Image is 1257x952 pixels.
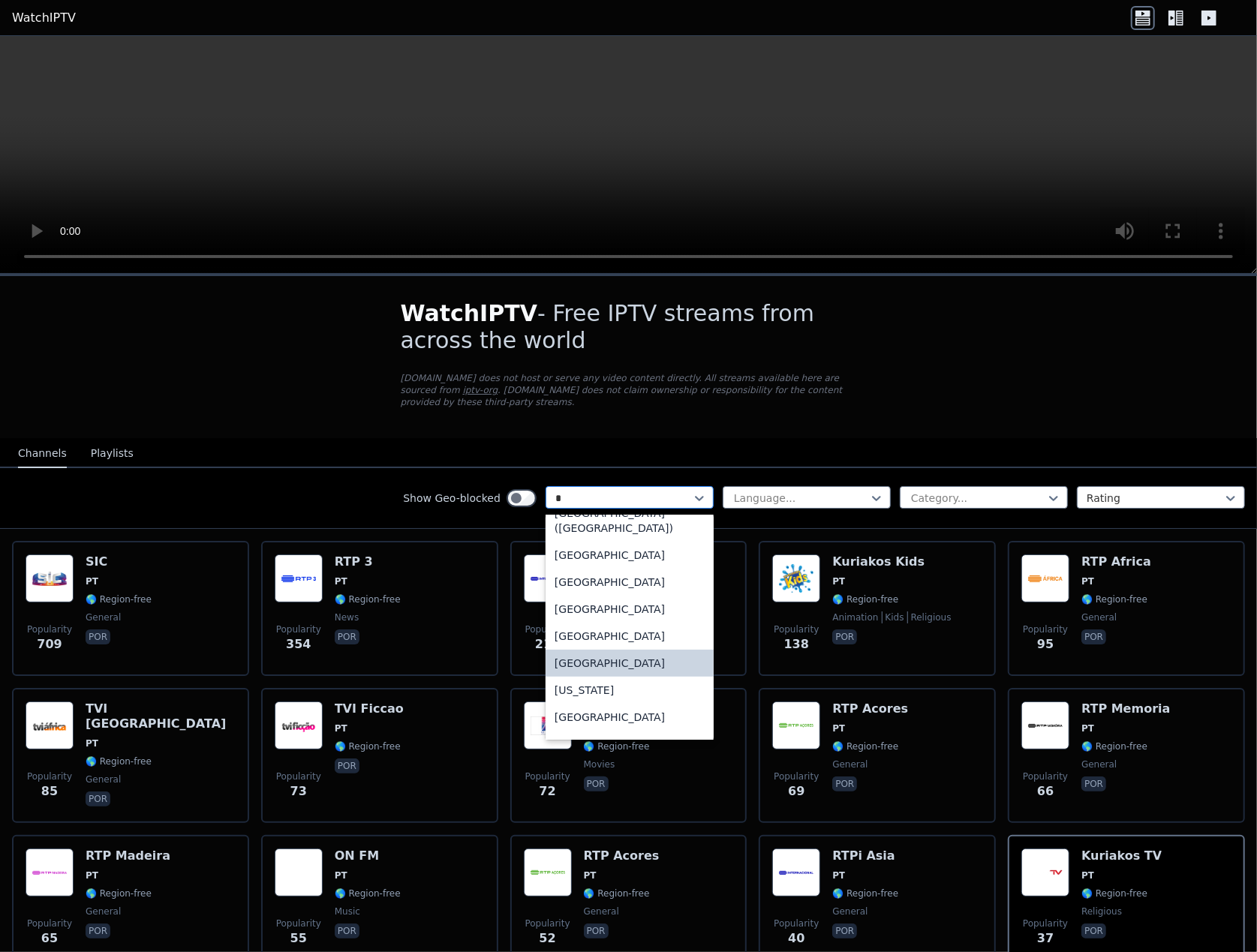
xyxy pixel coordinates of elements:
div: [GEOGRAPHIC_DATA] [546,704,714,731]
h6: RTPi Asia [832,848,898,863]
span: 354 [286,635,311,653]
div: [GEOGRAPHIC_DATA] [546,596,714,623]
img: SIC [26,554,74,602]
span: 🌎 Region-free [832,887,898,899]
span: 🌎 Region-free [335,593,401,605]
p: por [335,629,359,644]
span: general [832,758,868,770]
span: 66 [1037,782,1054,800]
span: 🌎 Region-free [1081,740,1147,752]
span: general [1081,758,1117,770]
span: religious [907,611,952,623]
span: kids [882,611,904,623]
div: [GEOGRAPHIC_DATA] [546,650,714,677]
span: animation [832,611,878,623]
span: Popularity [1023,770,1068,782]
span: Popularity [27,623,72,635]
span: 🌎 Region-free [1081,593,1147,605]
span: PT [86,869,98,881]
span: 🌎 Region-free [335,887,401,899]
span: Popularity [525,917,570,929]
img: TVI Africa [26,701,74,749]
img: RTP Acores [772,701,820,749]
span: 65 [41,929,58,947]
img: TVI Ficcao [275,701,323,749]
span: 213 [535,635,560,653]
span: Popularity [276,917,321,929]
p: por [584,923,609,938]
p: por [86,791,110,806]
img: Kuriakos Kids [772,554,820,602]
span: music [335,905,360,917]
span: PT [335,869,347,881]
img: RTP Memoria [1021,701,1069,749]
span: PT [86,575,98,587]
h6: RTP Acores [584,848,660,863]
span: PT [832,575,845,587]
span: PT [86,737,98,749]
span: 95 [1037,635,1054,653]
span: 🌎 Region-free [86,593,152,605]
p: por [832,776,857,791]
span: Popularity [276,770,321,782]
span: Popularity [525,770,570,782]
span: 37 [1037,929,1054,947]
img: Kuriakos Cine [524,701,572,749]
span: PT [832,722,845,734]
span: WatchIPTV [401,300,538,326]
h6: Kuriakos Kids [832,554,951,569]
span: 69 [788,782,804,800]
h6: RTP 3 [335,554,401,569]
span: 72 [539,782,555,800]
span: 709 [37,635,62,653]
span: 🌎 Region-free [335,740,401,752]
span: 🌎 Region-free [584,740,650,752]
p: por [584,776,609,791]
h6: ON FM [335,848,401,863]
span: PT [335,722,347,734]
p: por [1081,629,1106,644]
span: 🌎 Region-free [584,887,650,899]
h6: RTP Madeira [86,848,170,863]
span: Popularity [774,770,819,782]
span: 🌎 Region-free [1081,887,1147,899]
img: RTP Acores [524,848,572,896]
p: por [335,923,359,938]
p: por [832,629,857,644]
span: general [86,905,121,917]
span: religious [1081,905,1122,917]
h6: RTP Memoria [1081,701,1170,716]
span: Popularity [27,770,72,782]
span: Popularity [774,917,819,929]
img: Kuriakos TV [1021,848,1069,896]
img: RTP Internacional [524,554,572,602]
h6: RTP Acores [832,701,908,716]
span: PT [584,869,597,881]
span: PT [832,869,845,881]
span: 138 [784,635,809,653]
a: iptv-org [463,385,498,395]
span: 85 [41,782,58,800]
h1: - Free IPTV streams from across the world [401,300,857,354]
span: 🌎 Region-free [86,755,152,767]
p: [DOMAIN_NAME] does not host or serve any video content directly. All streams available here are s... [401,372,857,408]
img: ON FM [275,848,323,896]
img: RTP Africa [1021,554,1069,602]
h6: TVI Ficcao [335,701,404,716]
span: 🌎 Region-free [86,887,152,899]
img: RTP Madeira [26,848,74,896]
span: 🌎 Region-free [832,593,898,605]
span: PT [1081,722,1094,734]
span: PT [1081,575,1094,587]
span: general [86,611,121,623]
h6: TVI [GEOGRAPHIC_DATA] [86,701,236,731]
span: general [832,905,868,917]
span: 73 [290,782,307,800]
p: por [86,923,110,938]
span: Popularity [276,623,321,635]
p: por [832,923,857,938]
span: Popularity [774,623,819,635]
button: Channels [18,440,67,468]
p: por [335,758,359,773]
span: 55 [290,929,307,947]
